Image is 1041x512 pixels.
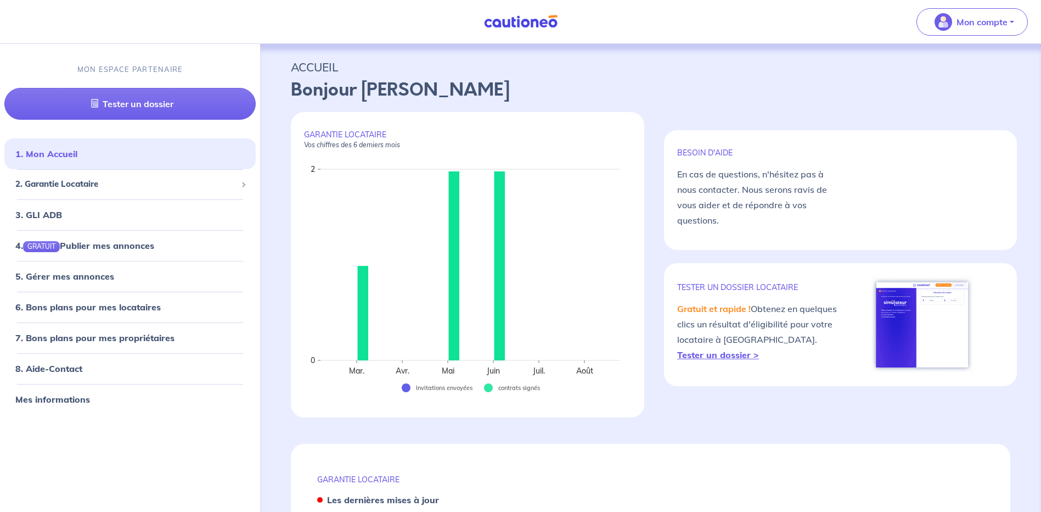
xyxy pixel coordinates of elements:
p: Obtenez en quelques clics un résultat d'éligibilité pour votre locataire à [GEOGRAPHIC_DATA]. [677,301,840,363]
em: Vos chiffres des 6 derniers mois [304,141,400,149]
text: Avr. [396,366,409,376]
p: Mon compte [956,15,1008,29]
p: MON ESPACE PARTENAIRE [77,64,183,75]
div: 1. Mon Accueil [4,143,256,165]
img: simulateur.png [870,276,974,373]
text: Mar. [349,366,364,376]
p: GARANTIE LOCATAIRE [317,475,984,485]
a: 5. Gérer mes annonces [15,271,114,282]
div: 8. Aide-Contact [4,358,256,380]
a: 7. Bons plans pour mes propriétaires [15,332,175,343]
div: 6. Bons plans pour mes locataires [4,296,256,318]
div: 2. Garantie Locataire [4,174,256,195]
div: 5. Gérer mes annonces [4,265,256,287]
div: 4.GRATUITPublier mes annonces [4,235,256,257]
p: BESOIN D'AIDE [677,148,840,158]
img: illu_account_valid_menu.svg [935,13,952,31]
a: 1. Mon Accueil [15,148,77,159]
p: GARANTIE LOCATAIRE [304,130,631,149]
div: 7. Bons plans pour mes propriétaires [4,327,256,349]
text: Juil. [532,366,545,376]
p: ACCUEIL [291,57,1010,77]
div: Mes informations [4,388,256,410]
span: 2. Garantie Locataire [15,178,237,191]
button: illu_account_valid_menu.svgMon compte [916,8,1028,36]
p: TESTER un dossier locataire [677,282,840,292]
p: En cas de questions, n'hésitez pas à nous contacter. Nous serons ravis de vous aider et de répond... [677,166,840,228]
a: Tester un dossier > [677,349,759,360]
em: Gratuit et rapide ! [677,303,751,314]
a: Tester un dossier [4,88,256,120]
div: 3. GLI ADB [4,204,256,226]
text: 0 [311,355,315,365]
strong: Les dernières mises à jour [327,494,439,505]
a: 6. Bons plans pour mes locataires [15,302,161,313]
a: 8. Aide-Contact [15,363,82,374]
text: Juin [486,366,500,376]
a: Mes informations [15,394,90,405]
a: 4.GRATUITPublier mes annonces [15,240,154,251]
text: Mai [442,366,454,376]
a: 3. GLI ADB [15,209,62,220]
text: Août [576,366,593,376]
text: 2 [311,164,315,174]
img: Cautioneo [480,15,562,29]
p: Bonjour [PERSON_NAME] [291,77,1010,103]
